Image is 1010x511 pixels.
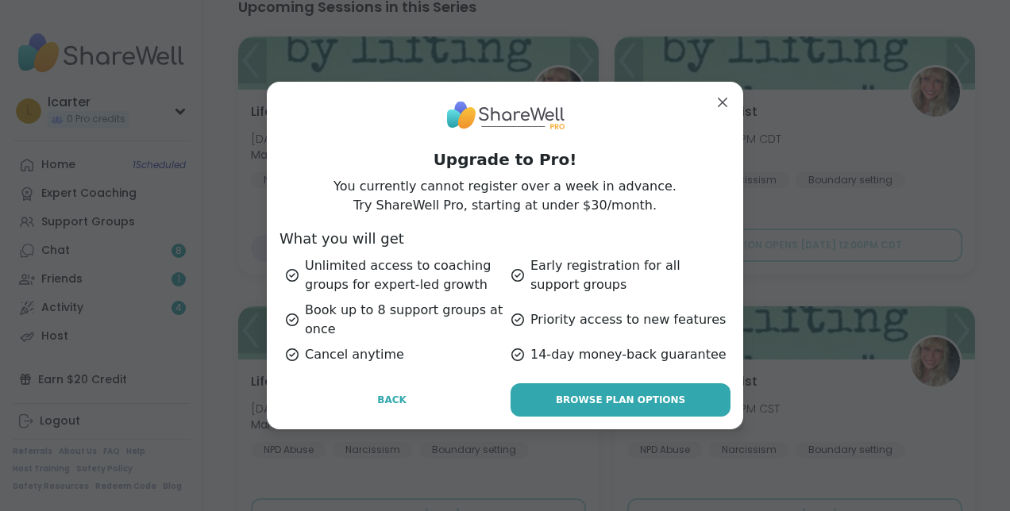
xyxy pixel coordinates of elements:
[286,256,505,294] div: Unlimited access to coaching groups for expert-led growth
[279,383,504,417] button: Back
[377,393,407,407] span: Back
[511,256,731,294] div: Early registration for all support groups
[511,301,731,339] div: Priority access to new features
[511,345,731,364] div: 14-day money-back guarantee
[279,148,731,171] h1: Upgrade to Pro!
[333,177,677,215] p: You currently cannot register over a week in advance. Try ShareWell Pro, starting at under $30/mo...
[286,345,505,364] div: Cancel anytime
[511,383,731,417] a: Browse Plan Options
[556,393,685,407] span: Browse Plan Options
[279,228,731,250] h3: What you will get
[445,94,565,135] img: ShareWell Logo
[286,301,505,339] div: Book up to 8 support groups at once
